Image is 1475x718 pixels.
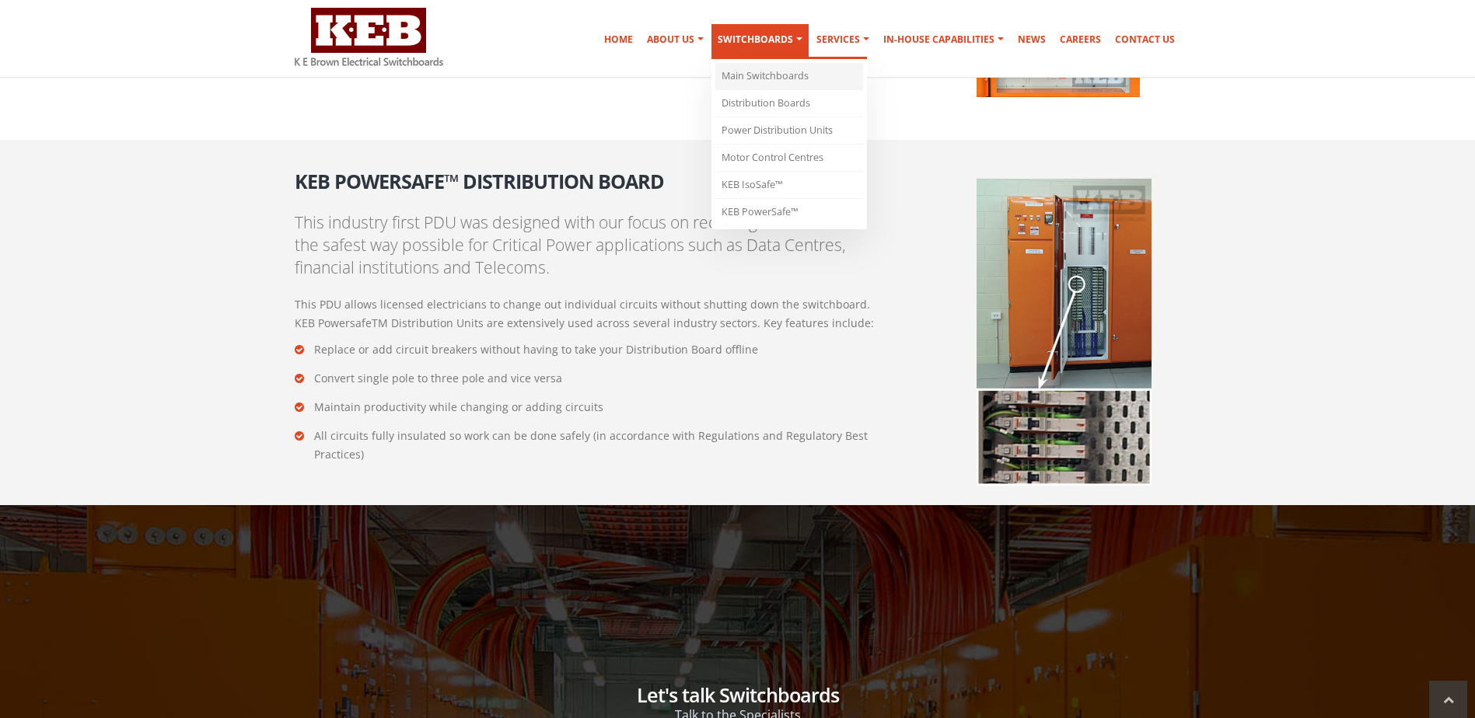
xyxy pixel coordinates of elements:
h2: Let's talk Switchboards [295,685,1181,706]
li: All circuits fully insulated so work can be done safely (in accordance with Regulations and Regul... [295,427,878,464]
a: Distribution Boards [715,90,863,117]
li: Convert single pole to three pole and vice versa [295,369,878,388]
p: This industry first PDU was designed with our focus on reducing downtime in the safest way possib... [295,211,878,280]
a: Contact Us [1109,24,1181,55]
a: Careers [1054,24,1107,55]
a: KEB PowerSafe™ [715,199,863,225]
a: Main Switchboards [715,63,863,90]
a: About Us [641,24,710,55]
a: Power Distribution Units [715,117,863,145]
a: In-house Capabilities [877,24,1010,55]
li: Maintain productivity while changing or adding circuits [295,398,878,417]
a: Switchboards [711,24,809,59]
a: KEB IsoSafe™ [715,172,863,199]
p: This PDU allows licensed electricians to change out individual circuits without shutting down the... [295,295,878,333]
h2: KEB PowerSafe™ Distribution Board [295,159,878,192]
img: K E Brown Electrical Switchboards [295,8,443,66]
li: Replace or add circuit breakers without having to take your Distribution Board offline [295,340,878,359]
a: Services [810,24,876,55]
a: Motor Control Centres [715,145,863,172]
a: News [1012,24,1052,55]
a: Home [598,24,639,55]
